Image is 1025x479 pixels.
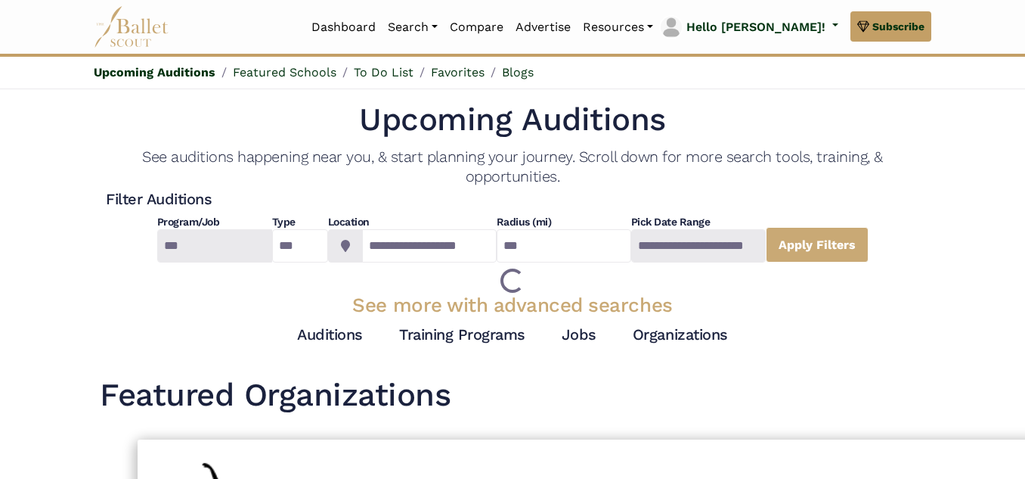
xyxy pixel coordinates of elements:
[659,15,838,39] a: profile picture Hello [PERSON_NAME]!
[631,215,766,230] h4: Pick Date Range
[444,11,509,43] a: Compare
[297,325,363,344] a: Auditions
[686,17,825,37] p: Hello [PERSON_NAME]!
[354,65,413,79] a: To Do List
[850,11,931,42] a: Subscribe
[305,11,382,43] a: Dashboard
[497,215,552,230] h4: Radius (mi)
[509,11,577,43] a: Advertise
[872,18,924,35] span: Subscribe
[382,11,444,43] a: Search
[272,215,328,230] h4: Type
[857,18,869,35] img: gem.svg
[100,99,925,141] h1: Upcoming Auditions
[100,293,925,319] h3: See more with advanced searches
[233,65,336,79] a: Featured Schools
[562,325,596,344] a: Jobs
[328,215,497,230] h4: Location
[362,229,497,263] input: Location
[431,65,485,79] a: Favorites
[94,65,215,79] a: Upcoming Auditions
[633,325,728,344] a: Organizations
[766,227,869,263] a: Apply Filters
[106,189,925,209] h4: Filter Auditions
[502,65,534,79] a: Blogs
[157,215,272,230] h4: Program/Job
[100,375,925,416] h1: Featured Organizations
[661,17,682,38] img: profile picture
[577,11,659,43] a: Resources
[399,325,525,344] a: Training Programs
[100,147,925,186] h4: See auditions happening near you, & start planning your journey. Scroll down for more search tool...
